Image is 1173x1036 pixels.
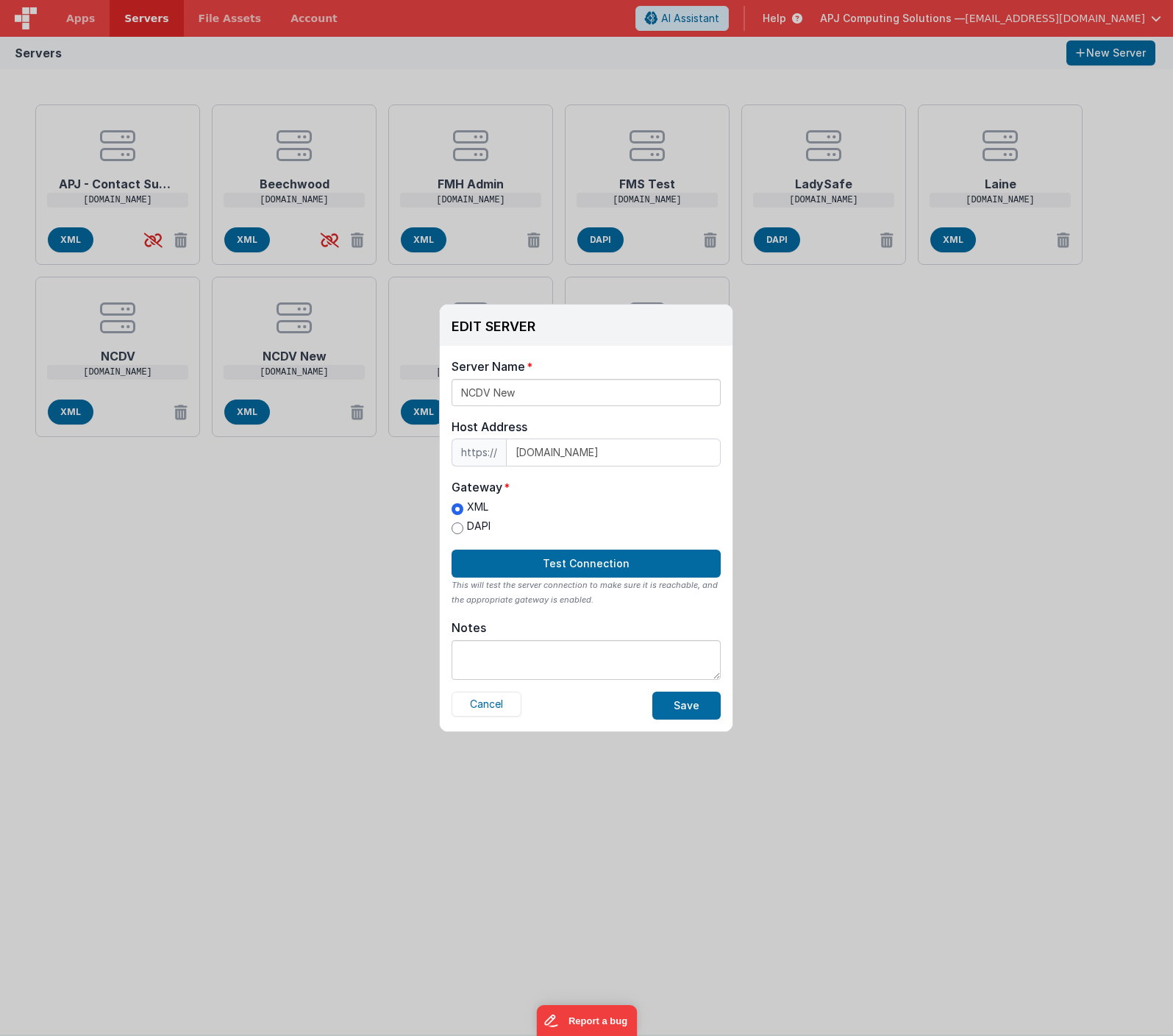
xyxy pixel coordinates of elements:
span: https:// [452,439,506,466]
button: Test Connection [452,550,721,578]
input: DAPI [452,522,463,534]
input: My Server [452,379,721,406]
iframe: Marker.io feedback button [536,1005,637,1036]
div: This will test the server connection to make sure it is reachable, and the appropriate gateway is... [452,578,721,607]
button: Save [652,692,721,720]
button: Cancel [452,692,521,717]
div: Gateway [452,478,502,496]
div: Host Address [452,418,721,436]
input: IP or domain name [506,439,721,466]
h3: EDIT SERVER [452,319,535,334]
div: Server Name [452,358,525,375]
label: XML [452,500,491,515]
input: XML [452,503,463,515]
label: DAPI [452,519,491,534]
div: Notes [452,620,486,635]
